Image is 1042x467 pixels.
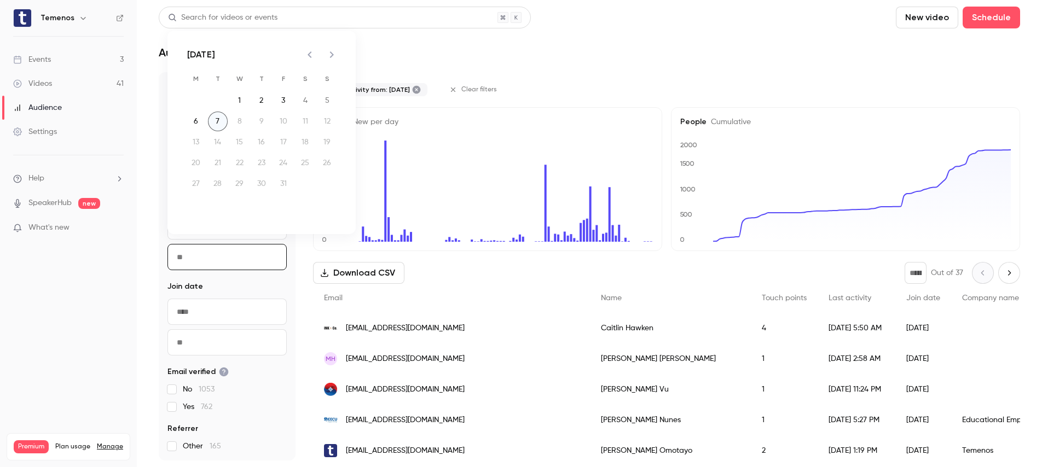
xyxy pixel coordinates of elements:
div: Caitlin Hawken [590,313,751,343]
text: 2000 [680,141,697,149]
li: help-dropdown-opener [13,173,124,184]
button: 6 [186,112,206,131]
span: 762 [201,403,212,411]
div: Events [13,54,51,65]
span: Friday [274,68,293,90]
span: Yes [183,401,212,412]
img: temenos.com [324,444,337,457]
span: What's new [28,222,70,234]
text: 0 [680,236,685,243]
span: MH [326,354,335,364]
img: inkandco.co.za [324,322,337,335]
span: Thursday [252,68,271,90]
h5: People [680,116,1011,127]
span: Email verified [167,366,229,377]
iframe: Noticeable Trigger [111,223,124,233]
div: Videos [13,78,52,89]
div: [PERSON_NAME] Omotayo [590,435,751,466]
span: [EMAIL_ADDRESS][DOMAIN_NAME] [346,353,465,365]
a: Manage [97,442,123,451]
span: Cumulative [707,118,751,126]
p: Out of 37 [931,267,963,278]
button: 4 [296,91,315,110]
span: Last activity from: [DATE] [328,85,410,94]
span: Join date [906,294,940,302]
div: 4 [751,313,818,343]
text: 1000 [680,185,696,193]
span: Touch points [762,294,807,302]
text: 1500 [680,160,694,167]
div: [DATE] [895,313,951,343]
span: Saturday [296,68,315,90]
span: New per day [349,118,398,126]
span: Clear filters [461,85,497,94]
button: New video [896,7,958,28]
span: Referrer [167,423,198,434]
div: [PERSON_NAME] Vu [590,374,751,405]
text: 500 [680,211,692,218]
span: [EMAIL_ADDRESS][DOMAIN_NAME] [346,384,465,395]
button: 2 [252,91,271,110]
h5: People [322,116,653,127]
span: 1053 [199,386,215,393]
img: Temenos [14,9,31,27]
span: No [183,384,215,395]
span: new [78,198,100,209]
span: Wednesday [230,68,250,90]
button: Next page [998,262,1020,284]
button: 5 [317,91,337,110]
a: SpeakerHub [28,197,72,209]
span: Help [28,173,44,184]
span: Company name [962,294,1019,302]
button: 1 [230,91,250,110]
div: [DATE] [187,48,215,61]
span: [EMAIL_ADDRESS][DOMAIN_NAME] [346,445,465,457]
h1: Audience [159,46,206,59]
span: Join date [167,281,203,292]
h6: Temenos [40,13,74,24]
button: 3 [274,91,293,110]
div: [DATE] 5:27 PM [818,405,895,435]
div: [DATE] 2:58 AM [818,343,895,374]
div: [DATE] [895,343,951,374]
span: Email [324,294,343,302]
div: [DATE] 11:24 PM [818,374,895,405]
div: [DATE] [895,435,951,466]
div: 1 [751,374,818,405]
span: Sunday [317,68,337,90]
span: Premium [14,440,49,453]
div: 1 [751,343,818,374]
span: [EMAIL_ADDRESS][DOMAIN_NAME] [346,323,465,334]
img: ncb-bank.vn [324,383,337,396]
div: [DATE] 1:19 PM [818,435,895,466]
div: [DATE] [895,374,951,405]
button: Clear filters [445,81,503,98]
span: Other [183,441,221,452]
div: [DATE] [895,405,951,435]
button: Previous month [299,44,321,66]
div: Settings [13,126,57,137]
div: 1 [751,405,818,435]
button: 7 [208,112,228,131]
span: Name [601,294,622,302]
img: myeecu.org [324,413,337,427]
span: Tuesday [208,68,228,90]
span: Monday [186,68,206,90]
span: [EMAIL_ADDRESS][DOMAIN_NAME] [346,415,465,426]
div: [PERSON_NAME] Nunes [590,405,751,435]
button: Schedule [963,7,1020,28]
text: 0 [322,236,327,243]
div: [DATE] 5:50 AM [818,313,895,343]
span: Last activity [829,294,871,302]
span: Plan usage [55,442,90,451]
div: Audience [13,102,62,113]
span: 165 [210,442,221,450]
div: Search for videos or events [168,12,277,24]
button: Download CSV [313,262,404,284]
div: [PERSON_NAME] [PERSON_NAME] [590,343,751,374]
div: 2 [751,435,818,466]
